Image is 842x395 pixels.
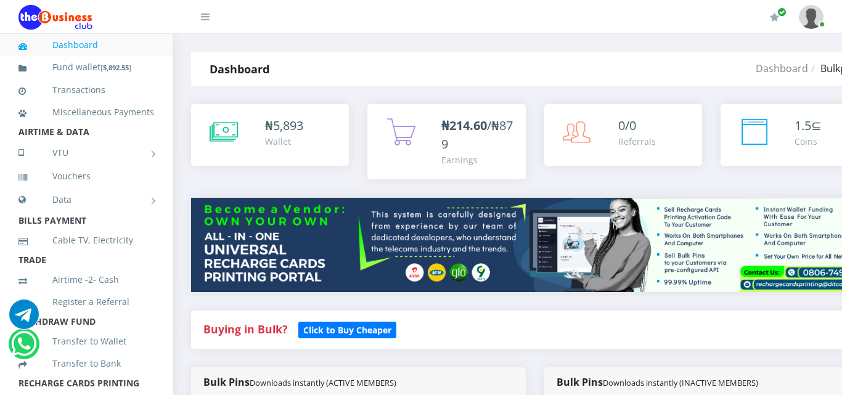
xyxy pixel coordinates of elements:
b: 5,892.55 [103,63,129,72]
strong: Dashboard [210,62,269,76]
span: 0/0 [618,117,636,134]
b: Click to Buy Cheaper [303,324,391,336]
a: Register a Referral [18,288,154,316]
span: 5,893 [273,117,303,134]
span: /₦879 [441,117,513,152]
a: Transfer to Wallet [18,327,154,356]
a: Click to Buy Cheaper [298,322,396,336]
a: ₦214.60/₦879 Earnings [367,104,525,179]
a: Vouchers [18,162,154,190]
div: Referrals [618,135,656,148]
a: Transactions [18,76,154,104]
strong: Buying in Bulk? [203,322,287,336]
div: ₦ [265,116,303,135]
div: Wallet [265,135,303,148]
img: User [799,5,824,29]
a: 0/0 Referrals [544,104,702,166]
b: ₦214.60 [441,117,487,134]
a: Miscellaneous Payments [18,98,154,126]
strong: Bulk Pins [557,375,758,389]
a: ₦5,893 Wallet [191,104,349,166]
strong: Bulk Pins [203,375,396,389]
a: Dashboard [18,31,154,59]
a: Data [18,184,154,215]
div: Earnings [441,153,513,166]
a: VTU [18,137,154,168]
small: [ ] [100,63,131,72]
div: Coins [795,135,822,148]
a: Chat for support [11,338,36,359]
i: Renew/Upgrade Subscription [770,12,779,22]
div: ⊆ [795,116,822,135]
span: Renew/Upgrade Subscription [777,7,787,17]
a: Airtime -2- Cash [18,266,154,294]
img: Logo [18,5,92,30]
a: Chat for support [9,309,39,329]
a: Cable TV, Electricity [18,226,154,255]
span: 1.5 [795,117,811,134]
small: Downloads instantly (ACTIVE MEMBERS) [250,377,396,388]
a: Fund wallet[5,892.55] [18,53,154,82]
a: Dashboard [756,62,808,75]
a: Transfer to Bank [18,349,154,378]
small: Downloads instantly (INACTIVE MEMBERS) [603,377,758,388]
